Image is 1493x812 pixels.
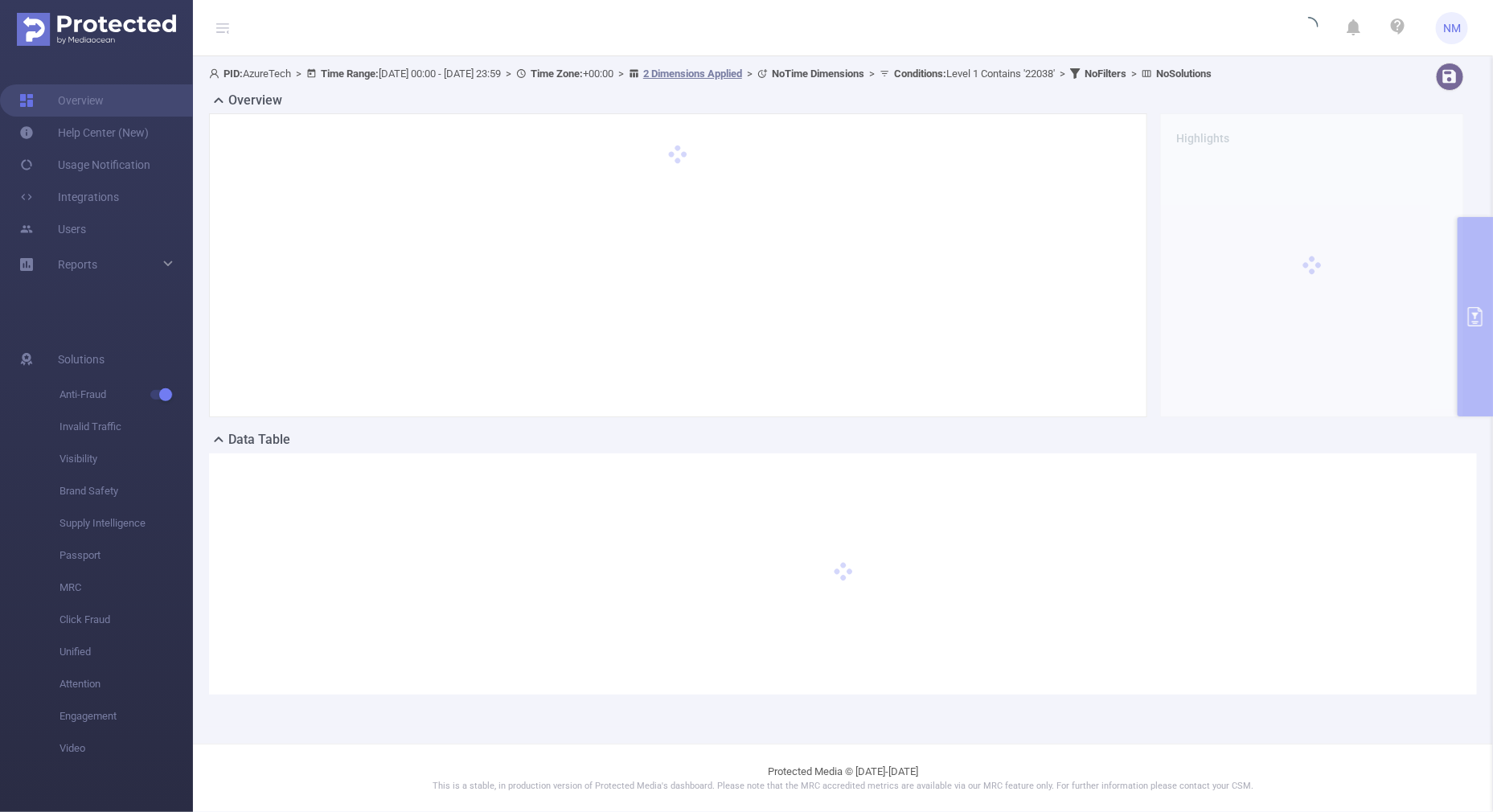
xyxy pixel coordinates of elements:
[531,68,583,80] b: Time Zone:
[772,68,864,80] b: No Time Dimensions
[501,68,516,80] span: >
[58,343,105,375] span: Solutions
[59,732,193,765] span: Video
[19,213,86,245] a: Users
[19,149,150,181] a: Usage Notification
[209,68,224,79] i: icon: user
[1126,68,1142,80] span: >
[59,507,193,539] span: Supply Intelligence
[59,700,193,732] span: Engagement
[742,68,757,80] span: >
[291,68,306,80] span: >
[193,744,1493,812] footer: Protected Media © [DATE]-[DATE]
[59,539,193,572] span: Passport
[321,68,379,80] b: Time Range:
[894,68,946,80] b: Conditions :
[59,636,193,668] span: Unified
[59,572,193,604] span: MRC
[233,780,1453,794] p: This is a stable, in production version of Protected Media's dashboard. Please note that the MRC ...
[613,68,629,80] span: >
[59,379,193,411] span: Anti-Fraud
[209,68,1212,80] span: AzureTech [DATE] 00:00 - [DATE] 23:59 +00:00
[59,443,193,475] span: Visibility
[894,68,1055,80] span: Level 1 Contains '22038'
[59,411,193,443] span: Invalid Traffic
[19,84,104,117] a: Overview
[228,91,282,110] h2: Overview
[228,430,290,449] h2: Data Table
[59,604,193,636] span: Click Fraud
[1443,12,1461,44] span: NM
[224,68,243,80] b: PID:
[1156,68,1212,80] b: No Solutions
[1055,68,1070,80] span: >
[1085,68,1126,80] b: No Filters
[58,258,97,271] span: Reports
[864,68,880,80] span: >
[19,117,149,149] a: Help Center (New)
[59,668,193,700] span: Attention
[643,68,742,80] u: 2 Dimensions Applied
[19,181,119,213] a: Integrations
[59,475,193,507] span: Brand Safety
[17,13,176,46] img: Protected Media
[1299,17,1319,39] i: icon: loading
[58,248,97,281] a: Reports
